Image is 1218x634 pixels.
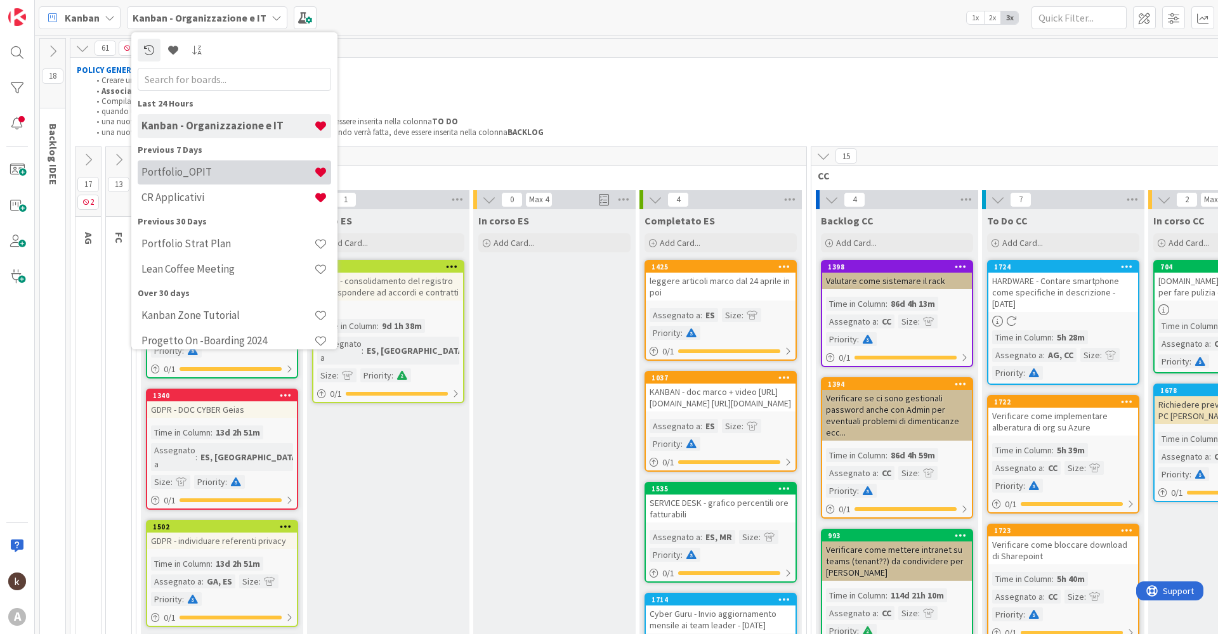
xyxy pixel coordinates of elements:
div: Assegnato a [650,419,700,433]
span: : [877,606,879,620]
span: : [1052,572,1054,586]
span: 0 / 1 [662,345,674,358]
span: Support [27,2,58,17]
div: Time in Column [317,319,377,333]
div: 1425 [646,261,796,273]
a: 1398Valutare come sistemare il rackTime in Column:86d 4h 13mAssegnato a:CCSize:Priority:0/1 [821,260,973,367]
a: 1502GDPR - individuare referenti privacyTime in Column:13d 2h 51mAssegnato a:GA, ESSize:Priority:0/1 [146,520,298,627]
div: Size [898,466,918,480]
span: : [742,308,743,322]
div: Time in Column [151,425,211,439]
span: : [877,466,879,480]
div: 1398 [828,262,972,271]
div: 5h 39m [1054,443,1088,457]
img: kh [8,573,26,590]
div: 1398Valutare come sistemare il rack [822,261,972,289]
span: : [259,574,261,588]
span: : [337,368,339,382]
span: : [1043,590,1045,604]
span: 0 / 1 [1005,498,1017,511]
div: 86d 4h 59m [887,448,938,462]
div: Priority [151,592,182,606]
span: 0 / 1 [1171,486,1183,500]
div: Max 4 [529,197,549,203]
span: 0 / 1 [839,351,851,365]
div: 1502 [147,521,297,533]
a: 1702GDPR - consolidamento del registro per rispondere ad accordi e contrattiTime in Column:9d 1h ... [312,260,464,403]
div: 0/1 [147,361,297,377]
div: Time in Column [826,448,886,462]
div: 993 [822,530,972,541]
span: 2x [984,11,1001,24]
div: 0/1 [646,455,796,470]
span: 0 / 1 [330,387,342,401]
div: CC [1045,590,1061,604]
div: 9d 1h 38m [379,319,425,333]
span: : [918,466,920,480]
div: Valutare come sistemare il rack [822,273,972,289]
b: Kanban - Organizzazione e IT [133,11,266,24]
div: AG, CC [1045,348,1077,362]
div: 1702GDPR - consolidamento del registro per rispondere ad accordi e contratti [313,261,463,301]
div: Size [317,368,337,382]
input: Quick Filter... [1031,6,1127,29]
span: : [918,606,920,620]
span: 0 [501,192,523,207]
a: 1340GDPR - DOC CYBER GeiasTime in Column:13d 2h 51mAssegnato a:ES, [GEOGRAPHIC_DATA]Size:Priority... [146,389,298,510]
div: 1394 [822,378,972,390]
span: In corso CC [1153,214,1205,227]
span: : [1052,443,1054,457]
div: GDPR - consolidamento del registro per rispondere ad accordi e contratti [313,273,463,301]
span: Add Card... [660,237,700,249]
span: : [211,425,213,439]
span: : [225,475,227,489]
div: 1702 [313,261,463,273]
span: : [171,475,173,489]
div: 993Verificare come mettere intranet su teams (tenant??) da condividere per [PERSON_NAME] [822,530,972,581]
span: : [886,448,887,462]
div: 0/1 [147,493,297,508]
div: A [8,608,26,626]
div: Assegnato a [1158,450,1209,463]
div: 1724 [994,262,1138,271]
div: Time in Column [151,557,211,571]
span: : [1084,590,1086,604]
span: : [1023,479,1025,493]
div: Size [1080,348,1100,362]
div: Time in Column [1158,432,1218,446]
div: GA, ES [204,574,235,588]
span: Add Card... [1002,237,1043,249]
div: 1037 [652,373,796,382]
div: Assegnato a [826,466,877,480]
div: Priority [826,332,857,346]
span: 15 [835,148,857,164]
div: Time in Column [826,297,886,311]
div: GDPR - individuare referenti privacy [147,533,297,549]
div: KANBAN - doc marco + video [URL][DOMAIN_NAME] [URL][DOMAIN_NAME] [646,384,796,411]
div: leggere articoli marco dal 24 aprile in poi [646,273,796,301]
span: : [362,344,363,358]
div: Size [151,475,171,489]
div: Size [239,574,259,588]
div: 1425leggere articoli marco dal 24 aprile in poi [646,261,796,301]
span: : [700,419,702,433]
span: : [857,484,859,498]
span: : [195,450,197,464]
span: : [1084,461,1086,475]
div: 1425 [652,262,796,271]
div: Priority [1158,354,1189,368]
span: : [202,574,204,588]
div: 1714 [652,595,796,604]
div: 0/1 [822,350,972,366]
span: : [1052,330,1054,344]
a: 1722Verificare come implementare alberatura di org su AzureTime in Column:5h 39mAssegnato a:CCSiz... [987,395,1139,514]
span: 2 [77,195,99,210]
div: Verificare come bloccare download di Sharepoint [988,536,1138,564]
span: : [700,530,702,544]
span: : [182,592,184,606]
span: 17 [77,177,99,192]
div: Time in Column [992,330,1052,344]
div: Priority [992,366,1023,380]
div: Time in Column [1158,319,1218,333]
div: 1535 [652,484,796,493]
